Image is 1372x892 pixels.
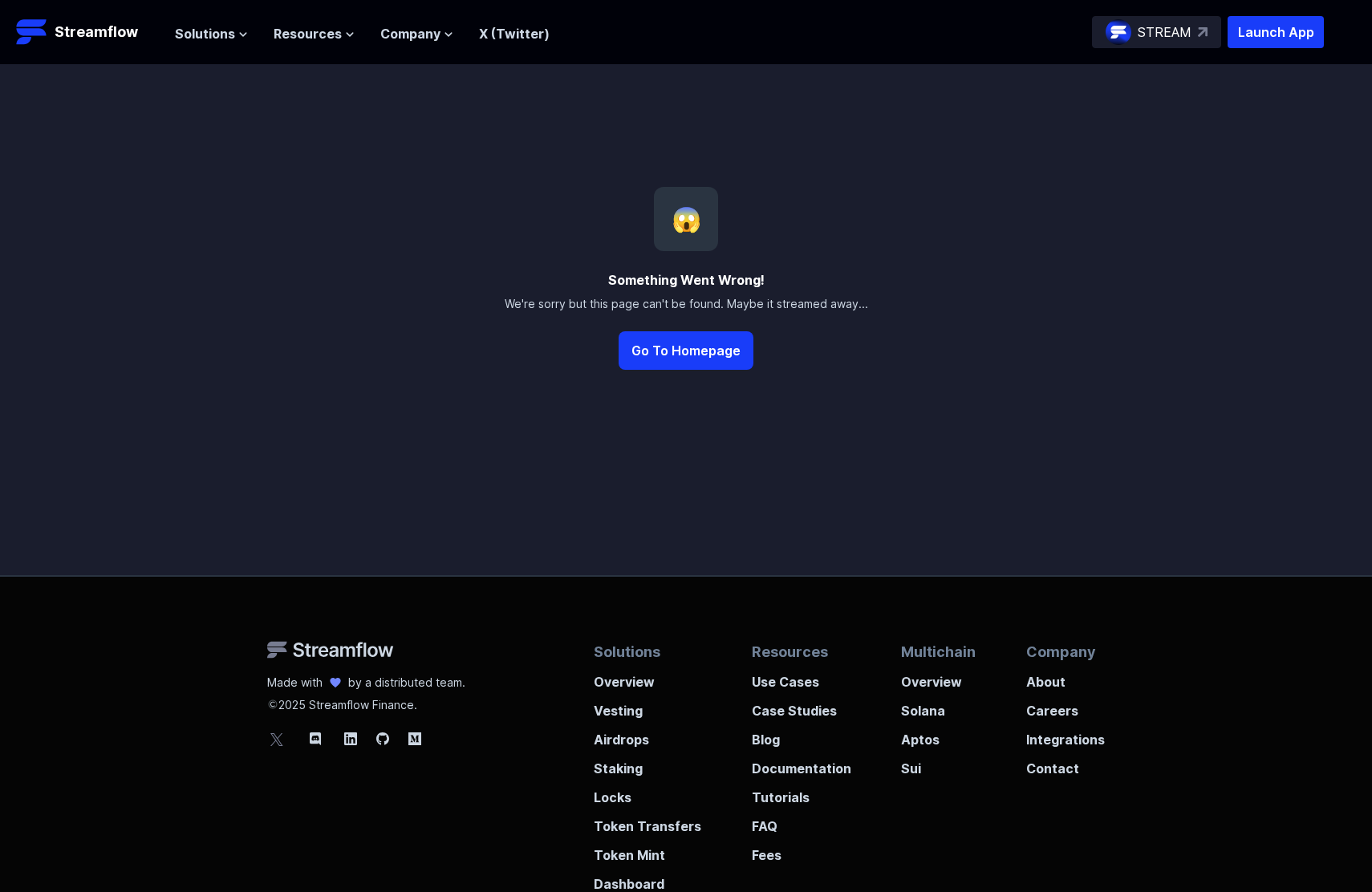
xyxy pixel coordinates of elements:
button: Solutions [175,24,248,43]
div: We're sorry but this page can't be found. Maybe it streamed away... [505,296,868,312]
div: Something Went Wrong! [608,270,765,290]
a: Token Transfers [594,807,701,836]
button: Company [380,24,453,43]
a: Fees [752,836,851,865]
a: Aptos [901,720,976,749]
p: Made with [267,675,323,691]
p: by a distributed team. [348,675,465,691]
img: top-right-arrow.svg [1198,27,1208,37]
a: Overview [594,663,701,691]
a: X (Twitter) [479,26,550,42]
img: Streamflow Logo [16,16,48,48]
img: Streamflow Logo [267,641,394,659]
a: FAQ [752,807,851,836]
button: Go To Homepage [619,331,753,370]
a: Streamflow [16,16,159,48]
a: Token Mint [594,836,701,865]
p: Resources [752,641,851,663]
span: Resources [274,24,342,43]
p: Solutions [594,641,701,663]
a: Staking [594,749,701,778]
a: Solana [901,691,976,720]
p: 2025 Streamflow Finance. [267,691,465,713]
a: Airdrops [594,720,701,749]
a: Locks [594,778,701,807]
a: Tutorials [752,778,851,807]
p: Streamflow [55,21,138,43]
a: Blog [752,720,851,749]
a: Documentation [752,749,851,778]
a: Go To Homepage [619,312,753,370]
img: streamflow-logo-circle.png [1106,19,1131,45]
p: Company [1026,641,1105,663]
button: Resources [274,24,355,43]
span: Company [380,24,440,43]
a: Overview [901,663,976,691]
a: Vesting [594,691,701,720]
p: Multichain [901,641,976,663]
span: 😱 [672,205,701,233]
p: STREAM [1138,22,1191,42]
a: Contact [1026,749,1105,778]
a: STREAM [1092,16,1221,48]
a: Sui [901,749,976,778]
button: Launch App [1228,16,1324,48]
a: Case Studies [752,691,851,720]
a: Use Cases [752,663,851,691]
span: Solutions [175,24,235,43]
a: About [1026,663,1105,691]
a: Integrations [1026,720,1105,749]
a: Careers [1026,691,1105,720]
